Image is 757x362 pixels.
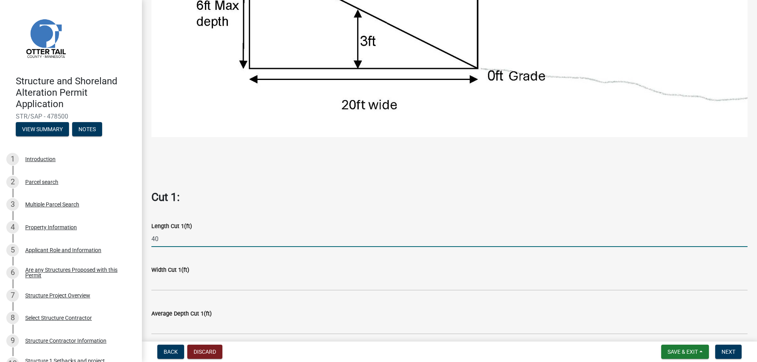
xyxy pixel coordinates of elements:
div: Introduction [25,156,56,162]
div: 8 [6,312,19,324]
div: Structure Contractor Information [25,338,106,343]
div: Are any Structures Proposed with this Permit [25,267,129,278]
span: STR/SAP - 478500 [16,113,126,120]
div: Structure Project Overview [25,293,90,298]
wm-modal-confirm: Summary [16,127,69,133]
label: Length Cut 1(ft) [151,224,192,229]
span: Next [722,349,735,355]
div: Multiple Parcel Search [25,202,79,207]
strong: Cut 1: [151,191,180,204]
div: 5 [6,244,19,256]
div: 9 [6,334,19,347]
div: Parcel search [25,179,58,185]
label: Width Cut 1(ft) [151,267,189,273]
div: 4 [6,221,19,234]
button: Discard [187,345,222,359]
label: Average Depth Cut 1(ft) [151,311,212,317]
button: View Summary [16,122,69,136]
div: 1 [6,153,19,165]
span: Save & Exit [668,349,698,355]
div: 2 [6,176,19,188]
img: Otter Tail County, Minnesota [16,8,75,67]
button: Save & Exit [661,345,709,359]
button: Notes [72,122,102,136]
div: Property Information [25,225,77,230]
div: 7 [6,289,19,302]
div: Select Structure Contractor [25,315,92,321]
wm-modal-confirm: Notes [72,127,102,133]
div: 3 [6,198,19,211]
h4: Structure and Shoreland Alteration Permit Application [16,76,136,110]
div: 6 [6,266,19,279]
span: Back [164,349,178,355]
div: Applicant Role and Information [25,247,101,253]
button: Back [157,345,184,359]
button: Next [715,345,742,359]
